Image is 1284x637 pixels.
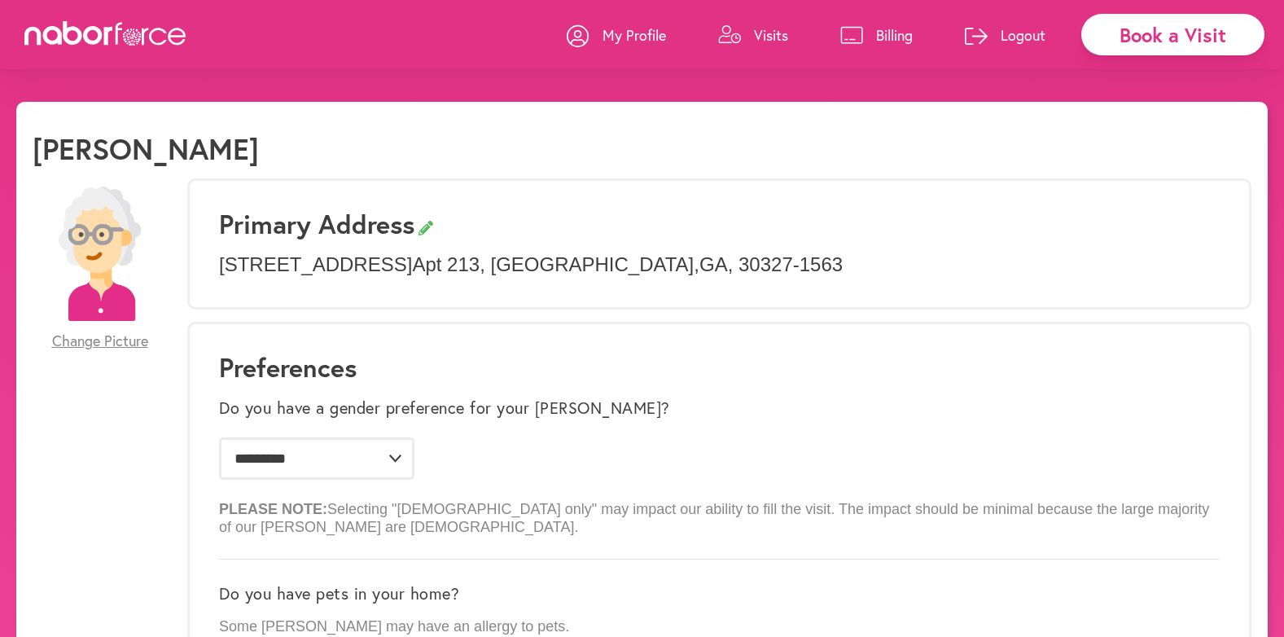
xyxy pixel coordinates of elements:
[219,398,670,418] label: Do you have a gender preference for your [PERSON_NAME]?
[718,11,788,59] a: Visits
[33,131,259,166] h1: [PERSON_NAME]
[219,501,327,517] b: PLEASE NOTE:
[52,332,148,350] span: Change Picture
[219,584,459,604] label: Do you have pets in your home?
[754,25,788,45] p: Visits
[840,11,913,59] a: Billing
[567,11,666,59] a: My Profile
[219,352,1220,383] h1: Preferences
[876,25,913,45] p: Billing
[33,187,167,321] img: efc20bcf08b0dac87679abea64c1faab.png
[965,11,1045,59] a: Logout
[1001,25,1045,45] p: Logout
[219,209,1220,239] h3: Primary Address
[1081,14,1264,55] div: Book a Visit
[603,25,666,45] p: My Profile
[219,618,1220,636] p: Some [PERSON_NAME] may have an allergy to pets.
[219,253,1220,277] p: [STREET_ADDRESS] Apt 213 , [GEOGRAPHIC_DATA] , GA , 30327-1563
[219,488,1220,536] p: Selecting "[DEMOGRAPHIC_DATA] only" may impact our ability to fill the visit. The impact should b...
